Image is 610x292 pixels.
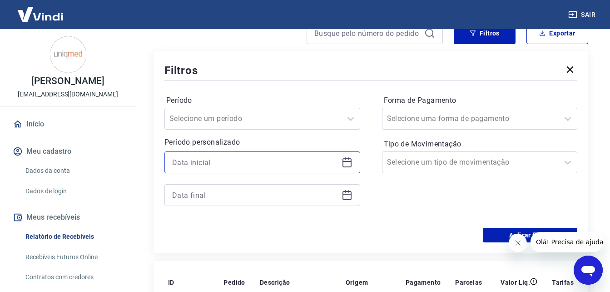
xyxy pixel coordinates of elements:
a: Início [11,114,125,134]
p: ID [168,278,174,287]
span: Olá! Precisa de ajuda? [5,6,76,14]
input: Data inicial [172,156,338,169]
button: Meus recebíveis [11,207,125,227]
label: Forma de Pagamento [384,95,576,106]
button: Filtros [454,22,516,44]
input: Data final [172,188,338,202]
p: Pagamento [406,278,441,287]
p: [EMAIL_ADDRESS][DOMAIN_NAME] [18,90,118,99]
p: [PERSON_NAME] [31,76,104,86]
a: Recebíveis Futuros Online [22,248,125,267]
a: Relatório de Recebíveis [22,227,125,246]
p: Parcelas [455,278,482,287]
button: Meu cadastro [11,141,125,161]
h5: Filtros [164,63,198,78]
label: Tipo de Movimentação [384,139,576,150]
input: Busque pelo número do pedido [314,26,421,40]
button: Sair [566,6,599,23]
p: Origem [346,278,368,287]
a: Dados de login [22,182,125,201]
iframe: Botão para abrir a janela de mensagens [574,256,603,285]
img: 19a5e4c9-3383-4bd4-a3ba-5542e5618181.jpeg [50,36,86,73]
p: Período personalizado [164,137,360,148]
p: Tarifas [552,278,574,287]
a: Dados da conta [22,161,125,180]
p: Descrição [260,278,290,287]
p: Valor Líq. [501,278,530,287]
p: Pedido [223,278,245,287]
button: Exportar [526,22,588,44]
a: Contratos com credores [22,268,125,287]
iframe: Fechar mensagem [509,234,527,252]
label: Período [166,95,358,106]
img: Vindi [11,0,70,28]
button: Aplicar filtros [483,228,577,242]
iframe: Mensagem da empresa [531,232,603,252]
